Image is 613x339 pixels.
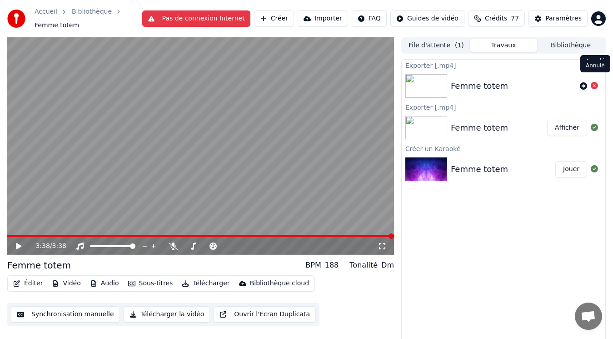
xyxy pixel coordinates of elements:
div: Créer un Karaoké [402,143,605,154]
button: FAQ [352,10,387,27]
a: Bibliothèque [72,7,112,16]
div: Exporter [.mp4] [402,101,605,112]
nav: breadcrumb [35,7,142,30]
img: youka [7,10,25,28]
button: Audio [86,277,123,290]
button: Synchronisation manuelle [11,306,120,323]
div: Femme totem [7,259,71,272]
div: Tonalité [349,260,378,271]
span: 77 [511,14,519,23]
div: Paramètres [545,14,582,23]
div: Ouvrir le chat [575,303,602,330]
div: Dm [381,260,394,271]
button: Jouer [555,161,587,177]
span: 3:38 [52,242,66,251]
button: Sous-titres [125,277,177,290]
a: Accueil [35,7,57,16]
button: Télécharger la vidéo [124,306,210,323]
div: 188 [325,260,339,271]
button: Télécharger [178,277,233,290]
button: Afficher [547,120,587,136]
button: Guides de vidéo [390,10,464,27]
button: Travaux [470,39,537,52]
button: Bibliothèque [537,39,604,52]
span: Femme totem [35,21,79,30]
button: File d'attente [403,39,470,52]
span: Crédits [485,14,507,23]
div: BPM [305,260,321,271]
div: Femme totem [451,121,508,134]
button: Crédits77 [468,10,525,27]
div: Femme totem [451,80,508,92]
button: Vidéo [48,277,84,290]
button: Importer [298,10,348,27]
button: Ouvrir l'Ecran Duplicata [214,306,316,323]
span: 3:38 [35,242,50,251]
div: / [35,242,57,251]
div: Femme totem [451,163,508,176]
span: ( 1 ) [455,41,464,50]
button: Paramètres [528,10,588,27]
button: Créer [254,10,294,27]
div: Bibliothèque cloud [250,279,309,288]
div: Annulé [580,55,610,68]
button: Pas de connexion Internet [142,10,250,27]
button: Éditer [10,277,46,290]
div: Annulé [580,60,610,72]
div: Exporter [.mp4] [402,60,605,71]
